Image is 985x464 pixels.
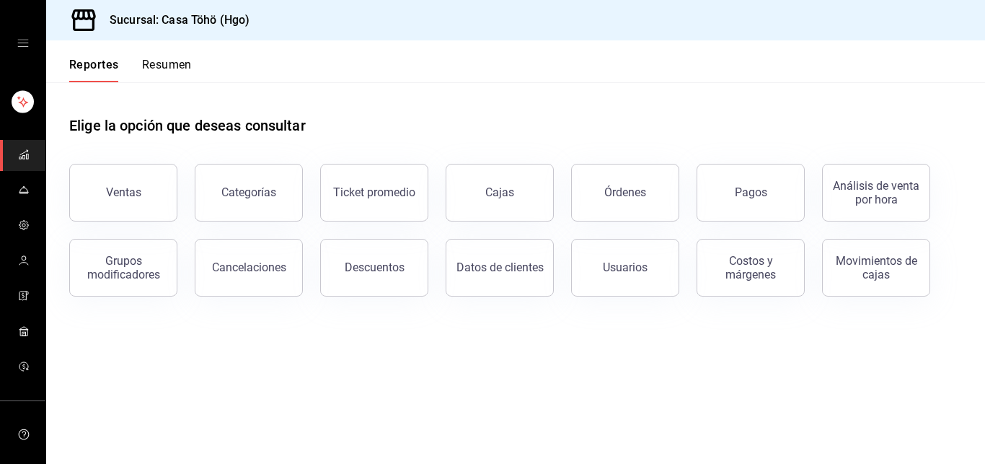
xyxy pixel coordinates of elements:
[69,239,177,297] button: Grupos modificadores
[735,185,767,199] div: Pagos
[195,239,303,297] button: Cancelaciones
[571,164,679,222] button: Órdenes
[106,185,141,199] div: Ventas
[485,184,515,201] div: Cajas
[571,239,679,297] button: Usuarios
[320,239,428,297] button: Descuentos
[320,164,428,222] button: Ticket promedio
[706,254,795,281] div: Costos y márgenes
[17,38,29,49] button: open drawer
[831,254,921,281] div: Movimientos de cajas
[604,185,646,199] div: Órdenes
[697,239,805,297] button: Costos y márgenes
[79,254,168,281] div: Grupos modificadores
[195,164,303,222] button: Categorías
[822,239,930,297] button: Movimientos de cajas
[446,239,554,297] button: Datos de clientes
[345,261,405,274] div: Descuentos
[69,164,177,222] button: Ventas
[69,58,192,82] div: navigation tabs
[69,115,306,136] h1: Elige la opción que deseas consultar
[822,164,930,222] button: Análisis de venta por hora
[98,12,249,29] h3: Sucursal: Casa Töhö (Hgo)
[69,58,119,82] button: Reportes
[446,164,554,222] a: Cajas
[456,261,544,274] div: Datos de clientes
[333,185,415,199] div: Ticket promedio
[142,58,192,82] button: Resumen
[221,185,276,199] div: Categorías
[212,261,286,274] div: Cancelaciones
[697,164,805,222] button: Pagos
[603,261,648,274] div: Usuarios
[831,179,921,206] div: Análisis de venta por hora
